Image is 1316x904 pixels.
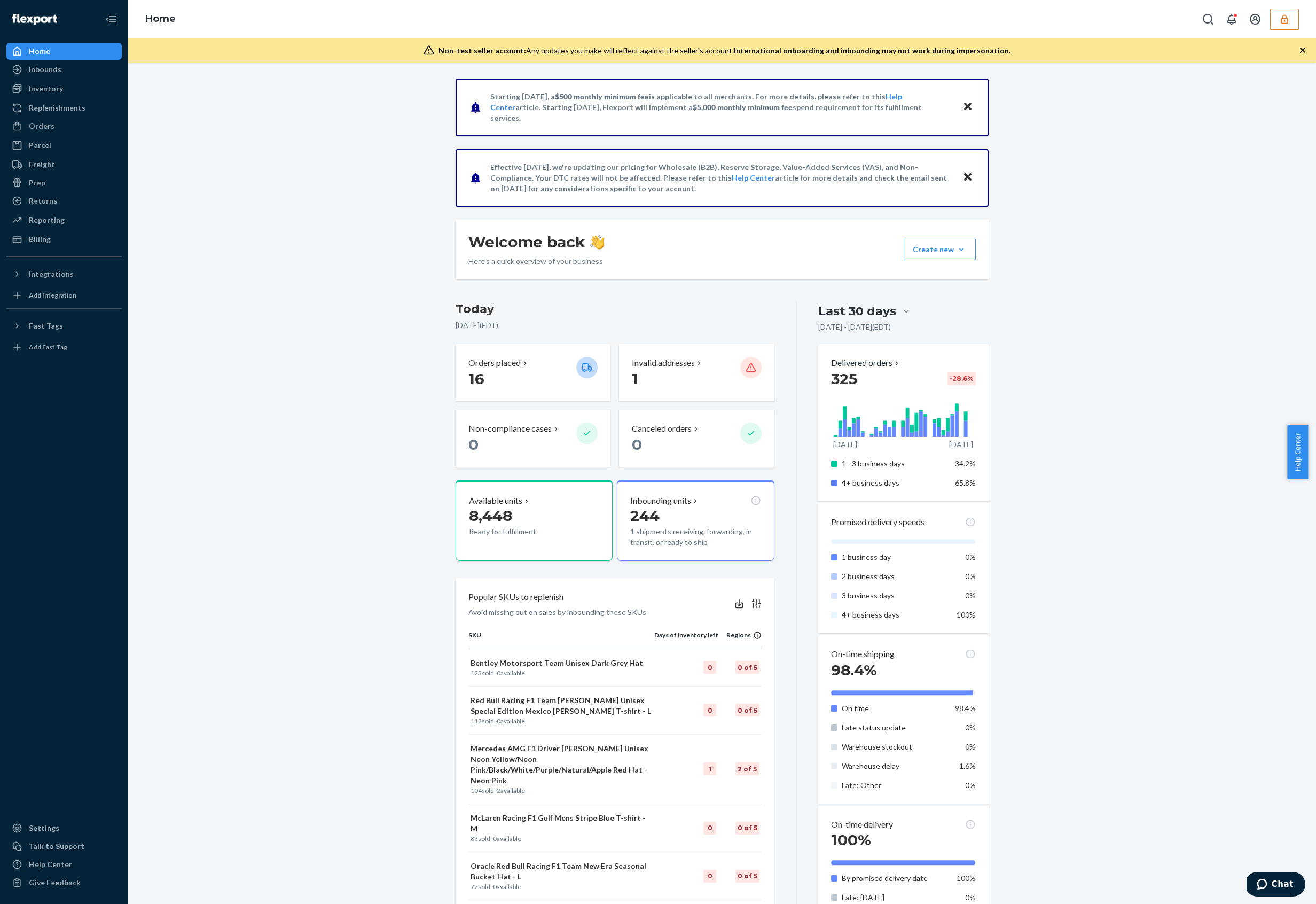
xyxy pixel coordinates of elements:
span: 0% [965,723,976,732]
a: Orders [6,118,122,135]
div: Settings [29,823,59,833]
span: 0% [965,552,976,562]
span: 0 [493,883,497,891]
a: Help Center [6,856,122,873]
div: -28.6 % [947,372,976,385]
button: Non-compliance cases 0 [456,410,610,467]
p: On-time delivery [831,819,893,831]
button: Inbounding units2441 shipments receiving, forwarding, in transit, or ready to ship [617,480,774,561]
p: By promised delivery date [842,873,947,884]
ol: breadcrumbs [137,4,184,35]
span: 72 [471,883,478,891]
div: Add Integration [29,291,76,300]
a: Freight [6,156,122,173]
p: Non-compliance cases [468,423,552,435]
div: Parcel [29,140,51,151]
p: Warehouse delay [842,761,947,771]
div: Orders [29,121,54,131]
span: 0% [965,742,976,751]
button: Canceled orders 0 [619,410,774,467]
button: Create new [904,239,976,260]
p: Late status update [842,722,947,733]
div: Last 30 days [818,303,896,319]
button: Talk to Support [6,838,122,855]
p: Ready for fulfillment [469,526,568,537]
th: SKU [468,630,654,649]
span: 0% [965,893,976,902]
p: McLaren Racing F1 Gulf Mens Stripe Blue T-shirt - M [471,813,652,834]
span: International onboarding and inbounding may not work during impersonation. [734,46,1010,55]
p: Popular SKUs to replenish [468,591,563,603]
span: 100% [957,874,976,883]
button: Fast Tags [6,317,122,334]
p: sold · available [471,668,652,677]
p: [DATE] ( EDT ) [456,320,774,331]
button: Delivered orders [831,357,901,369]
div: Integrations [29,269,74,279]
a: Settings [6,820,122,837]
p: sold · available [471,786,652,795]
p: sold · available [471,716,652,726]
div: Help Center [29,859,72,870]
div: 1 [703,762,716,775]
div: 0 [703,822,716,835]
span: 65.8% [955,478,976,487]
button: Integrations [6,266,122,283]
p: Bentley Motorsport Team Unisex Dark Grey Hat [471,658,652,668]
th: Days of inventory left [654,630,718,649]
span: 100% [831,831,871,849]
div: Freight [29,159,55,170]
p: Starting [DATE], a is applicable to all merchants. For more details, please refer to this article... [490,91,952,123]
a: Inbounds [6,61,122,78]
button: Orders placed 16 [456,344,610,401]
div: 0 of 5 [735,870,759,883]
div: Fast Tags [29,321,63,331]
a: Reporting [6,212,122,229]
p: Promised delivery speeds [831,516,925,528]
a: Add Integration [6,287,122,304]
button: Available units8,448Ready for fulfillment [456,480,613,561]
p: 3 business days [842,590,947,601]
span: 104 [471,786,482,794]
span: 112 [471,717,482,725]
div: Home [29,46,50,57]
button: Close Navigation [100,9,122,30]
p: 1 - 3 business days [842,458,947,469]
span: 325 [831,370,857,388]
a: Inventory [6,80,122,97]
p: [DATE] - [DATE] ( EDT ) [818,322,891,332]
div: Regions [718,630,762,640]
span: Non-test seller account: [438,46,526,55]
div: 0 of 5 [735,661,759,674]
p: Canceled orders [632,423,692,435]
span: 244 [630,506,660,525]
div: Billing [29,234,51,245]
iframe: Opens a widget where you can chat to one of our agents [1247,872,1305,899]
a: Add Fast Tag [6,339,122,356]
div: Prep [29,177,45,188]
p: Mercedes AMG F1 Driver [PERSON_NAME] Unisex Neon Yellow/Neon Pink/Black/White/Purple/Natural/Appl... [471,743,652,786]
span: 0% [965,781,976,790]
a: Help Center [732,173,775,182]
div: 0 of 5 [735,704,759,716]
div: 0 [703,661,716,674]
a: Parcel [6,137,122,154]
span: 0 [497,669,500,677]
span: 0 [468,435,479,454]
div: 0 [703,704,716,716]
span: 0 [632,435,642,454]
button: Open account menu [1244,9,1266,30]
span: 83 [471,835,478,843]
p: Red Bull Racing F1 Team [PERSON_NAME] Unisex Special Edition Mexico [PERSON_NAME] T-shirt - L [471,695,652,716]
p: [DATE] [833,439,857,450]
p: 4+ business days [842,478,947,488]
a: Home [6,43,122,60]
span: 100% [957,610,976,619]
h3: Today [456,301,774,318]
span: 8,448 [469,506,512,525]
button: Help Center [1287,425,1308,479]
p: On time [842,703,947,714]
span: 0 [493,835,497,843]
